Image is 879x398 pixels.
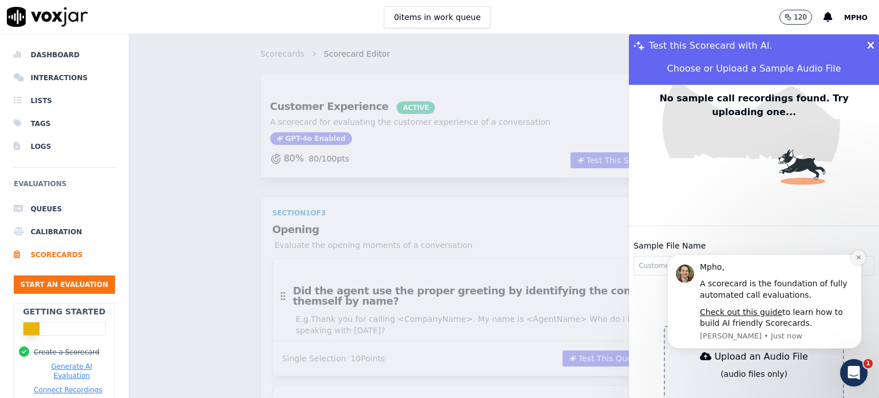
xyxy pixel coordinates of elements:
div: Test this Scorecard with AI. [629,34,879,57]
img: voxjar logo [7,7,88,27]
button: 120 [779,10,823,25]
div: to learn how to build AI friendly Scorecards. [50,63,203,85]
a: Interactions [14,66,115,89]
label: Sample File Name [633,240,874,251]
button: Start an Evaluation [14,275,115,294]
a: Tags [14,112,115,135]
iframe: Intercom live chat [840,359,868,387]
p: 120 [794,13,807,22]
button: 0items in work queue [384,6,490,28]
iframe: Intercom notifications message [650,244,879,356]
p: Message from Curtis, sent Just now [50,87,203,97]
a: Dashboard [14,44,115,66]
h6: Evaluations [14,177,115,198]
a: Calibration [14,220,115,243]
span: 1 [864,359,873,368]
button: Dismiss notification [201,6,216,21]
div: A scorecard is the foundation of fully automated call evaluations. [50,34,203,57]
p: No sample call recordings found. Try uploading one... [633,92,874,119]
button: Mpho [844,10,879,24]
a: Lists [14,89,115,112]
h2: Getting Started [23,306,105,317]
img: Profile image for Curtis [26,21,44,39]
span: Mpho [844,14,868,22]
div: Upload an Audio File [695,345,813,368]
button: Create a Scorecard [34,348,100,357]
div: Message content [50,18,203,85]
input: Customer Service Sample, Sales Sample, etc [633,256,874,275]
a: Check out this guide [50,64,132,73]
button: Connect Recordings [34,385,102,395]
button: 120 [779,10,812,25]
div: (audio files only) [720,368,787,380]
a: Scorecards [14,243,115,266]
div: message notification from Curtis, Just now. Mpho, A scorecard is the foundation of fully automate... [17,10,212,105]
div: Choose or Upload a Sample Audio File [663,57,846,80]
button: Generate AI Evaluation [34,362,110,380]
div: Mpho, [50,18,203,29]
p: or [633,298,874,312]
a: Queues [14,198,115,220]
a: Logs [14,135,115,158]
